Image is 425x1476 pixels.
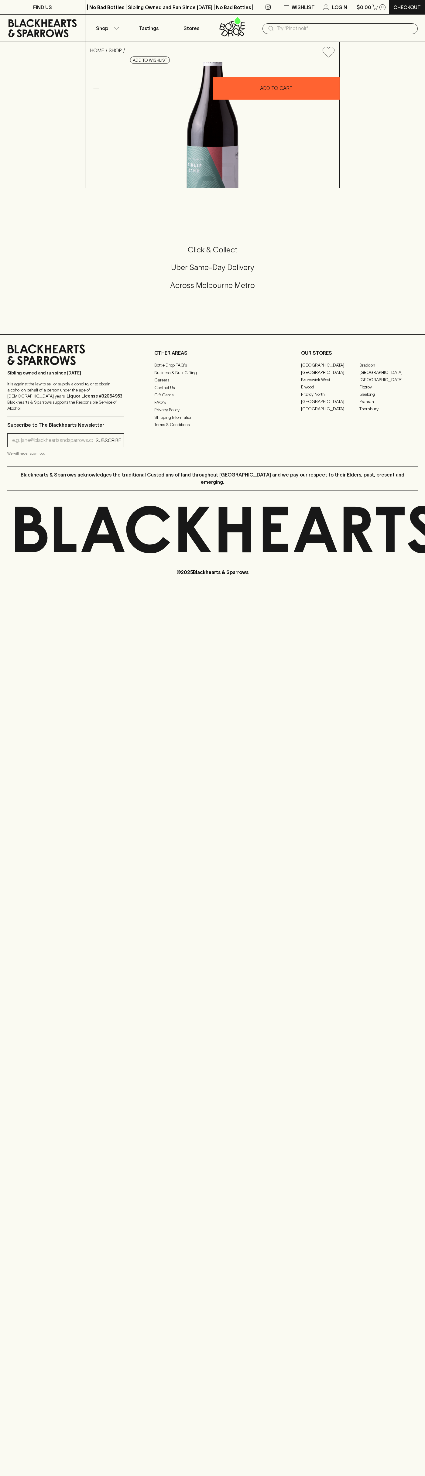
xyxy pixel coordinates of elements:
[213,77,340,100] button: ADD TO CART
[301,398,359,405] a: [GEOGRAPHIC_DATA]
[359,405,418,412] a: Thornbury
[292,4,315,11] p: Wishlist
[301,361,359,369] a: [GEOGRAPHIC_DATA]
[139,25,159,32] p: Tastings
[332,4,347,11] p: Login
[7,421,124,429] p: Subscribe to The Blackhearts Newsletter
[301,383,359,391] a: Elwood
[7,245,418,255] h5: Click & Collect
[154,399,271,406] a: FAQ's
[154,414,271,421] a: Shipping Information
[7,370,124,376] p: Sibling owned and run since [DATE]
[7,280,418,290] h5: Across Melbourne Metro
[320,44,337,60] button: Add to wishlist
[7,381,124,411] p: It is against the law to sell or supply alcohol to, or to obtain alcohol on behalf of a person un...
[154,349,271,357] p: OTHER AREAS
[357,4,371,11] p: $0.00
[90,48,104,53] a: HOME
[381,5,384,9] p: 0
[154,421,271,429] a: Terms & Conditions
[154,377,271,384] a: Careers
[183,25,199,32] p: Stores
[301,369,359,376] a: [GEOGRAPHIC_DATA]
[12,436,93,445] input: e.g. jane@blackheartsandsparrows.com.au
[109,48,122,53] a: SHOP
[93,434,124,447] button: SUBSCRIBE
[359,398,418,405] a: Prahran
[96,437,121,444] p: SUBSCRIBE
[85,15,128,42] button: Shop
[359,361,418,369] a: Braddon
[33,4,52,11] p: FIND US
[301,405,359,412] a: [GEOGRAPHIC_DATA]
[170,15,213,42] a: Stores
[130,56,170,64] button: Add to wishlist
[85,62,339,188] img: 40414.png
[277,24,413,33] input: Try "Pinot noir"
[301,376,359,383] a: Brunswick West
[7,220,418,322] div: Call to action block
[128,15,170,42] a: Tastings
[154,384,271,391] a: Contact Us
[154,362,271,369] a: Bottle Drop FAQ's
[67,394,122,398] strong: Liquor License #32064953
[359,391,418,398] a: Geelong
[7,450,124,456] p: We will never spam you
[154,391,271,399] a: Gift Cards
[7,262,418,272] h5: Uber Same-Day Delivery
[359,369,418,376] a: [GEOGRAPHIC_DATA]
[154,406,271,414] a: Privacy Policy
[96,25,108,32] p: Shop
[12,471,413,486] p: Blackhearts & Sparrows acknowledges the traditional Custodians of land throughout [GEOGRAPHIC_DAT...
[359,376,418,383] a: [GEOGRAPHIC_DATA]
[154,369,271,376] a: Business & Bulk Gifting
[393,4,421,11] p: Checkout
[301,349,418,357] p: OUR STORES
[260,84,293,92] p: ADD TO CART
[301,391,359,398] a: Fitzroy North
[359,383,418,391] a: Fitzroy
